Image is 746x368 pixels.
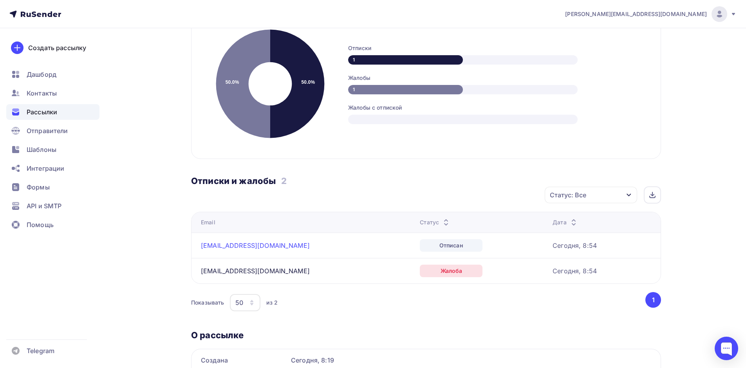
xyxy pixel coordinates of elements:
span: Дашборд [27,70,56,79]
a: Шаблоны [6,142,99,157]
span: API и SMTP [27,201,61,211]
div: Создана [201,355,285,365]
a: Рассылки [6,104,99,120]
div: Отписан [420,239,482,252]
div: из 2 [266,299,278,307]
span: Шаблоны [27,145,56,154]
span: Telegram [27,346,54,355]
div: [EMAIL_ADDRESS][DOMAIN_NAME] [201,266,310,276]
ul: Pagination [644,292,661,308]
div: Сегодня, 8:19 [291,355,651,365]
div: Создать рассылку [28,43,86,52]
span: Рассылки [27,107,57,117]
a: Отправители [6,123,99,139]
h3: 2 [281,175,287,186]
a: [EMAIL_ADDRESS][DOMAIN_NAME] [201,242,310,249]
button: 50 [229,294,261,312]
div: 1 [348,85,463,94]
div: 1 [348,55,463,65]
span: Интеграции [27,164,64,173]
a: Дашборд [6,67,99,82]
div: Жалобы [348,74,645,82]
span: Отправители [27,126,68,135]
div: Жалоба [420,265,482,277]
span: Помощь [27,220,54,229]
div: Сегодня, 8:54 [553,241,597,250]
div: 50 [235,298,243,307]
h3: О рассылке [191,330,661,341]
span: [PERSON_NAME][EMAIL_ADDRESS][DOMAIN_NAME] [565,10,707,18]
div: Email [201,218,215,226]
div: Статус [420,218,451,226]
button: Статус: Все [544,186,638,204]
span: Формы [27,182,50,192]
div: Дата [553,218,578,226]
div: Сегодня, 8:54 [553,266,597,276]
a: Контакты [6,85,99,101]
a: [PERSON_NAME][EMAIL_ADDRESS][DOMAIN_NAME] [565,6,737,22]
div: Показывать [191,299,224,307]
span: Контакты [27,88,57,98]
h3: Отписки и жалобы [191,175,276,186]
div: Отписки [348,44,645,52]
button: Go to page 1 [645,292,661,308]
div: Жалобы с отпиской [348,104,645,112]
a: Формы [6,179,99,195]
div: Статус: Все [550,190,586,200]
